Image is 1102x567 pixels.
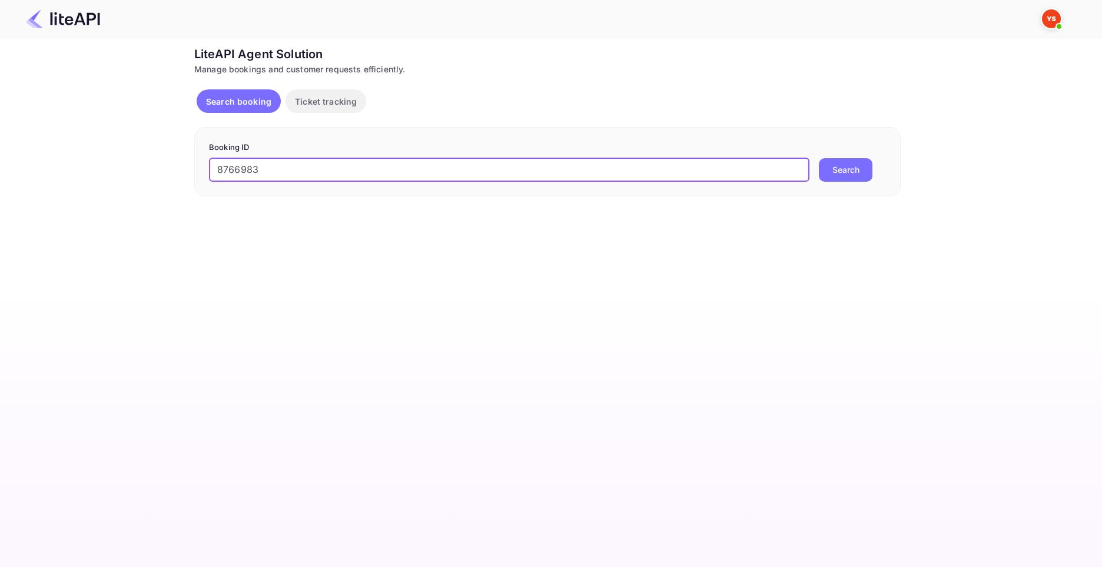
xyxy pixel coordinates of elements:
div: Manage bookings and customer requests efficiently. [194,63,901,75]
p: Booking ID [209,142,886,154]
p: Ticket tracking [295,95,357,108]
p: Search booking [206,95,271,108]
input: Enter Booking ID (e.g., 63782194) [209,158,809,182]
button: Search [819,158,872,182]
div: LiteAPI Agent Solution [194,45,901,63]
img: LiteAPI Logo [26,9,100,28]
img: Yandex Support [1042,9,1061,28]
